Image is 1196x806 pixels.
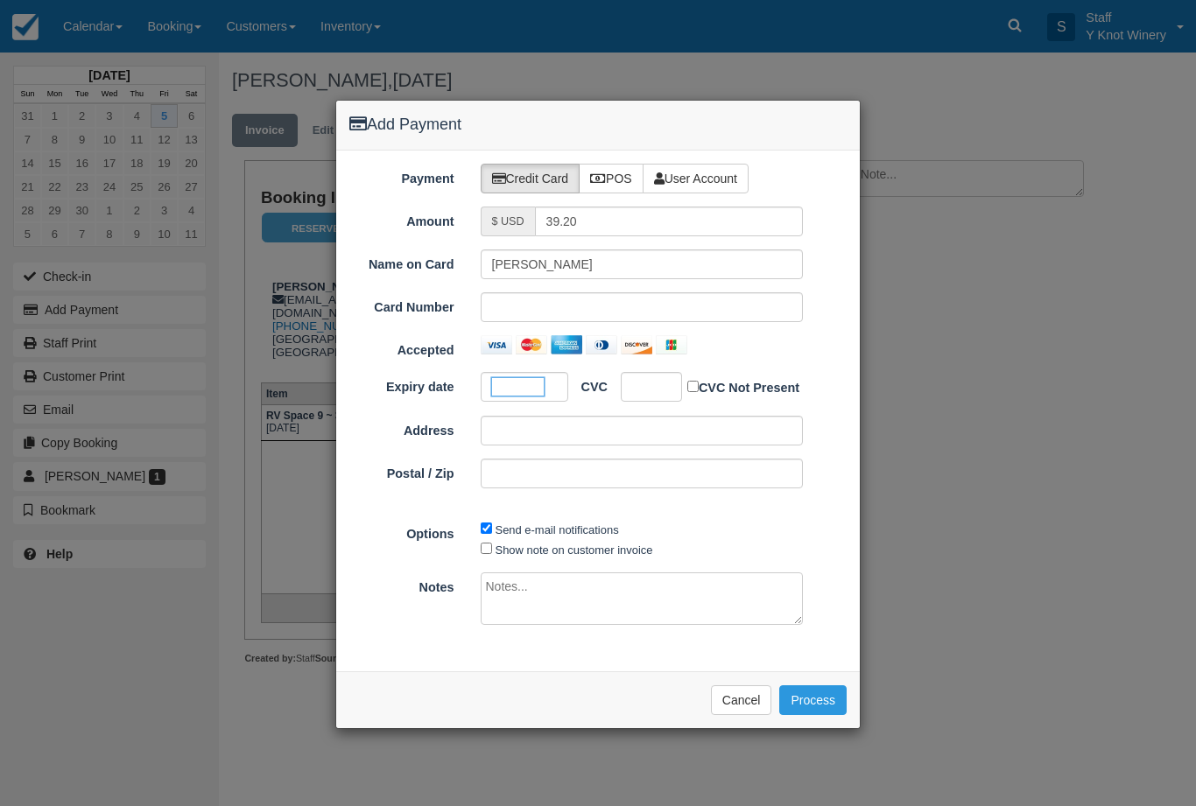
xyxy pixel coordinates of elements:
[481,164,580,193] label: Credit Card
[779,685,847,715] button: Process
[492,298,792,316] iframe: Secure card number input frame
[336,164,468,188] label: Payment
[349,114,847,137] h4: Add Payment
[336,572,468,597] label: Notes
[535,207,804,236] input: Valid amount required.
[336,292,468,317] label: Card Number
[336,335,468,360] label: Accepted
[336,519,468,543] label: Options
[643,164,749,193] label: User Account
[711,685,772,715] button: Cancel
[687,377,799,397] label: CVC Not Present
[496,543,653,557] label: Show note on customer invoice
[687,381,699,392] input: CVC Not Present
[336,207,468,231] label: Amount
[568,372,608,396] label: CVC
[492,215,524,228] small: $ USD
[336,372,468,396] label: Expiry date
[579,164,644,193] label: POS
[336,459,468,483] label: Postal / Zip
[336,249,468,274] label: Name on Card
[492,378,544,396] iframe: Secure expiration date input frame
[336,416,468,440] label: Address
[632,378,659,396] iframe: Secure CVC input frame
[496,523,619,536] label: Send e-mail notifications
